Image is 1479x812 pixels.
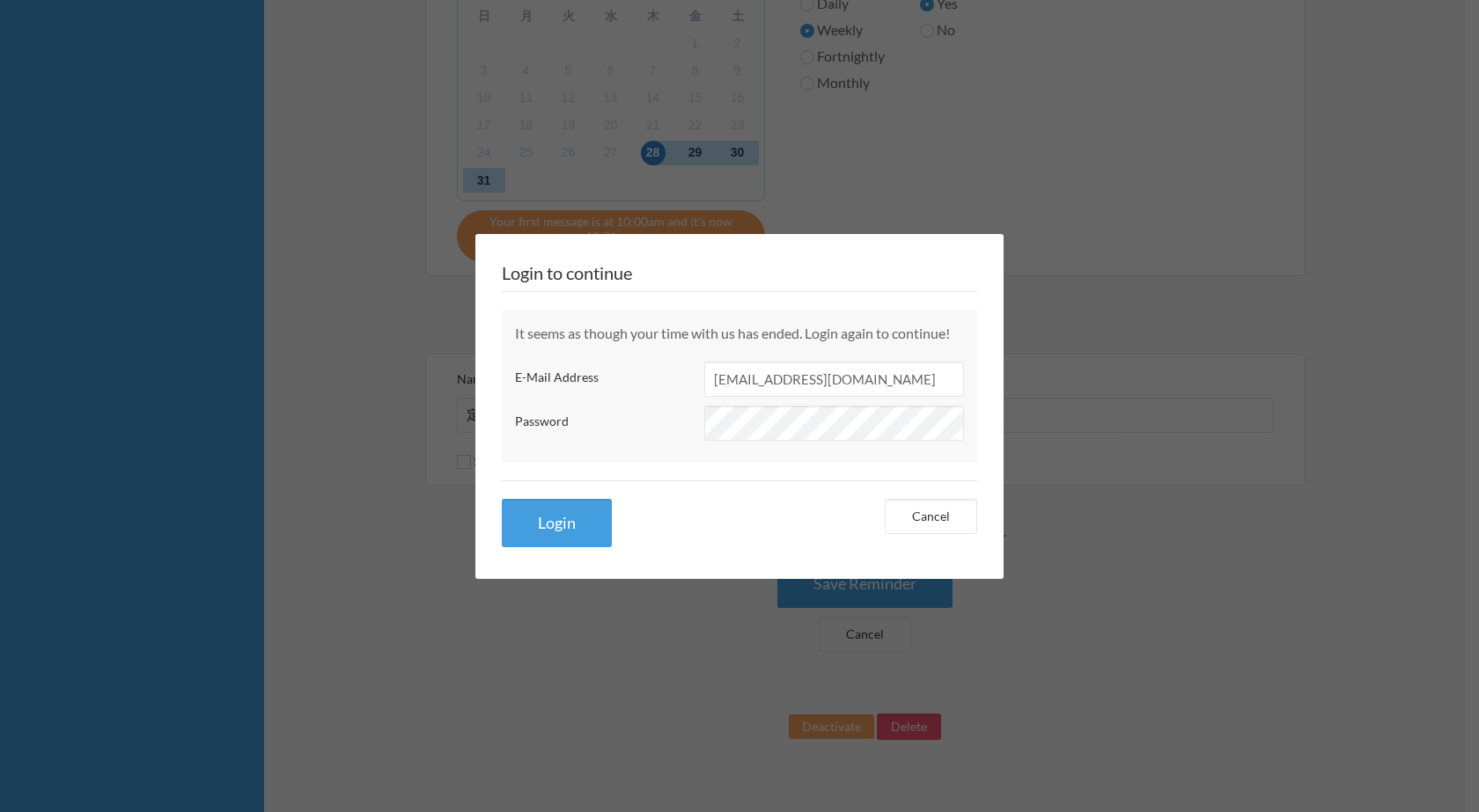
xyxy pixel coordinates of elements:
h2: Login to continue [502,260,977,292]
label: Password [515,412,691,430]
label: E-Mail Address [515,368,691,386]
p: It seems as though your time with us has ended. Login again to continue! [515,323,964,344]
a: Cancel [885,499,977,534]
button: Login [502,499,612,547]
